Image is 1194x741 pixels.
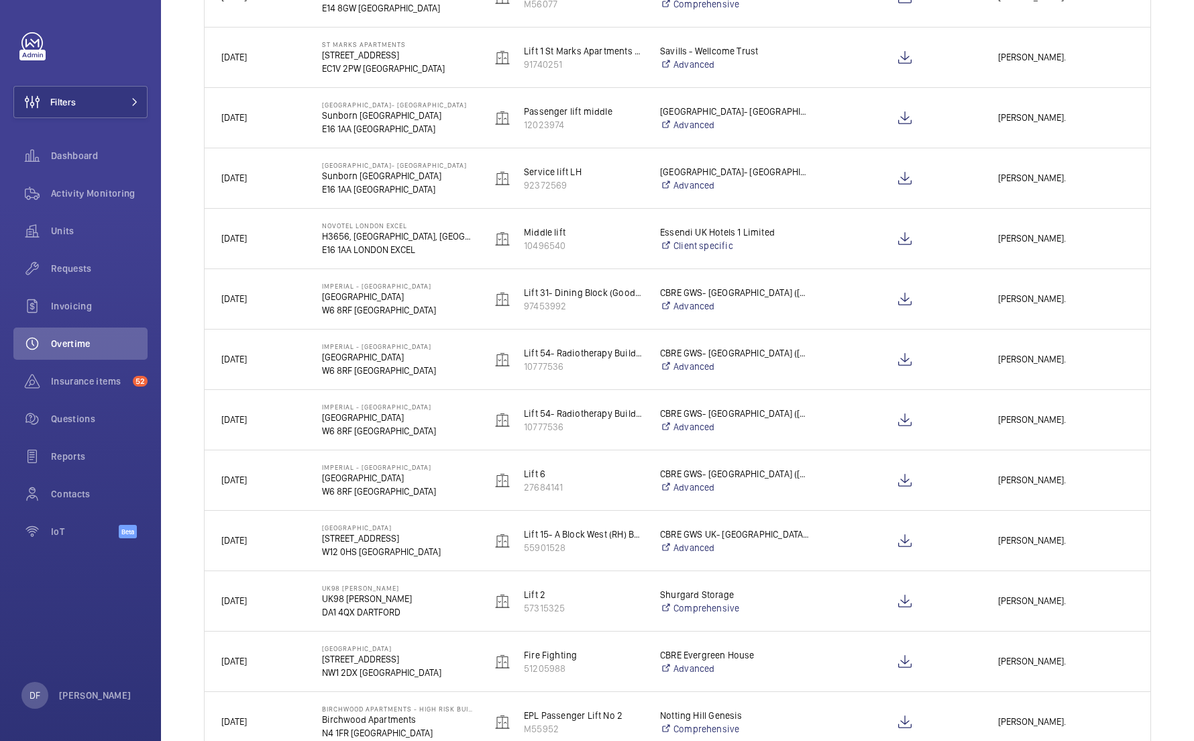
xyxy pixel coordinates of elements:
p: NOVOTEL LONDON EXCEL [322,221,474,230]
a: Client specific [660,239,812,252]
p: [PERSON_NAME] [59,689,131,702]
span: [PERSON_NAME]. [998,473,1134,488]
a: Advanced [660,662,812,675]
p: Notting Hill Genesis [660,709,812,722]
p: Essendi UK Hotels 1 Limited [660,226,812,239]
p: 10777536 [524,360,643,373]
p: Savills - Wellcome Trust [660,44,812,58]
span: [PERSON_NAME]. [998,170,1134,186]
span: [PERSON_NAME]. [998,593,1134,609]
p: Lift 1 St Marks Apartments EC1V2PW [524,44,643,58]
img: elevator.svg [494,654,510,670]
p: 91740251 [524,58,643,71]
p: Lift 31- Dining Block (Goods/Dumbwaiter) [524,286,643,299]
p: W12 0HS [GEOGRAPHIC_DATA] [322,545,474,558]
span: [DATE] [221,172,247,183]
img: elevator.svg [494,593,510,609]
p: Lift 15- A Block West (RH) Building 201 [524,528,643,541]
p: E16 1AA [GEOGRAPHIC_DATA] [322,183,474,196]
p: E14 8GW [GEOGRAPHIC_DATA] [322,1,474,15]
img: elevator.svg [494,110,510,126]
span: Contacts [51,487,148,501]
p: CBRE GWS- [GEOGRAPHIC_DATA] ([GEOGRAPHIC_DATA]) [660,286,812,299]
span: [DATE] [221,535,247,546]
p: W6 8RF [GEOGRAPHIC_DATA] [322,303,474,317]
p: CBRE GWS UK- [GEOGRAPHIC_DATA] ([GEOGRAPHIC_DATA]) [660,528,812,541]
img: elevator.svg [494,291,510,307]
p: NW1 2DX [GEOGRAPHIC_DATA] [322,666,474,679]
p: St Marks Apartments [322,40,474,48]
span: [DATE] [221,414,247,425]
p: [GEOGRAPHIC_DATA]- [GEOGRAPHIC_DATA] [322,161,474,169]
p: Sunborn [GEOGRAPHIC_DATA] [322,109,474,122]
a: Advanced [660,541,812,554]
img: elevator.svg [494,231,510,247]
p: Imperial - [GEOGRAPHIC_DATA] [322,282,474,290]
span: [DATE] [221,52,247,62]
p: CBRE Evergreen House [660,648,812,662]
a: Advanced [660,179,812,192]
p: W6 8RF [GEOGRAPHIC_DATA] [322,364,474,377]
span: Units [51,224,148,238]
span: [DATE] [221,293,247,304]
p: EPL Passenger Lift No 2 [524,709,643,722]
p: Imperial - [GEOGRAPHIC_DATA] [322,463,474,471]
span: IoT [51,525,119,538]
p: Middle lift [524,226,643,239]
p: [GEOGRAPHIC_DATA] [322,411,474,424]
p: E16 1AA LONDON EXCEL [322,243,474,256]
span: [PERSON_NAME]. [998,412,1134,428]
span: Activity Monitoring [51,187,148,200]
span: Questions [51,412,148,426]
p: EC1V 2PW [GEOGRAPHIC_DATA] [322,62,474,75]
p: 57315325 [524,601,643,615]
span: [DATE] [221,716,247,727]
p: Lift 6 [524,467,643,481]
span: [PERSON_NAME]. [998,50,1134,65]
p: [GEOGRAPHIC_DATA] [322,471,474,485]
span: [DATE] [221,656,247,666]
p: 12023974 [524,118,643,132]
span: Invoicing [51,299,148,313]
p: H3656, [GEOGRAPHIC_DATA], [GEOGRAPHIC_DATA], [STREET_ADDRESS] [322,230,474,243]
img: elevator.svg [494,473,510,489]
p: DA1 4QX DARTFORD [322,605,474,619]
span: [DATE] [221,475,247,485]
img: elevator.svg [494,352,510,368]
span: Reports [51,450,148,463]
span: [DATE] [221,233,247,244]
p: M55952 [524,722,643,736]
p: Lift 54- Radiotherapy Building (Passenger) [524,407,643,420]
img: elevator.svg [494,412,510,428]
p: Lift 54- Radiotherapy Building (Passenger) [524,346,643,360]
a: Advanced [660,299,812,313]
a: Advanced [660,481,812,494]
p: CBRE GWS- [GEOGRAPHIC_DATA] ([GEOGRAPHIC_DATA]) [660,467,812,481]
a: Advanced [660,420,812,434]
a: Comprehensive [660,722,812,736]
p: DF [30,689,40,702]
img: elevator.svg [494,533,510,549]
p: E16 1AA [GEOGRAPHIC_DATA] [322,122,474,136]
span: [DATE] [221,354,247,364]
p: Passenger lift middle [524,105,643,118]
p: UK98 [PERSON_NAME] [322,592,474,605]
p: Shurgard Storage [660,588,812,601]
p: [GEOGRAPHIC_DATA]- [GEOGRAPHIC_DATA] [322,101,474,109]
p: [GEOGRAPHIC_DATA] [322,290,474,303]
span: [DATE] [221,595,247,606]
p: [STREET_ADDRESS] [322,48,474,62]
button: Filters [13,86,148,118]
p: 10777536 [524,420,643,434]
p: [GEOGRAPHIC_DATA]- [GEOGRAPHIC_DATA] [660,165,812,179]
span: Beta [119,525,137,538]
span: [PERSON_NAME]. [998,110,1134,126]
a: Advanced [660,360,812,373]
a: Advanced [660,58,812,71]
p: UK98 [PERSON_NAME] [322,584,474,592]
p: 51205988 [524,662,643,675]
p: W6 8RF [GEOGRAPHIC_DATA] [322,424,474,438]
p: CBRE GWS- [GEOGRAPHIC_DATA] ([GEOGRAPHIC_DATA]) [660,346,812,360]
p: 97453992 [524,299,643,313]
span: [PERSON_NAME]. [998,654,1134,669]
